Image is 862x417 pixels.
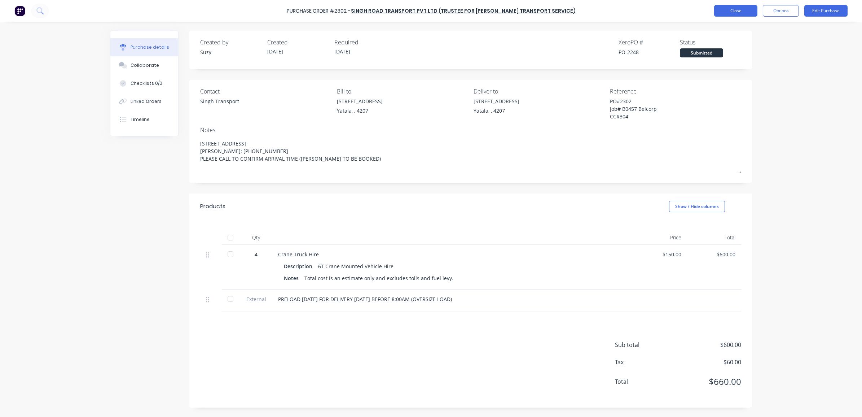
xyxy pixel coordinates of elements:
div: Yatala, , 4207 [337,107,383,114]
span: $60.00 [669,358,741,366]
div: Crane Truck Hire [278,251,627,258]
div: Contact [200,87,331,96]
div: Created [267,38,329,47]
div: Submitted [680,48,723,57]
div: Status [680,38,741,47]
textarea: [STREET_ADDRESS] [PERSON_NAME]: [PHONE_NUMBER] PLEASE CALL TO CONFIRM ARRIVAL TIME ([PERSON_NAME]... [200,136,741,174]
div: Notes [284,273,304,283]
textarea: PO#2302 Job# B0457 Belcorp CC#304 [610,97,700,120]
div: Singh Transport [200,97,239,105]
button: Purchase details [110,38,178,56]
span: $600.00 [669,340,741,349]
span: External [246,295,267,303]
div: Linked Orders [131,98,162,105]
div: Notes [200,126,741,134]
div: Products [200,202,225,211]
div: Reference [610,87,741,96]
div: Created by [200,38,261,47]
div: Price [633,230,687,245]
span: Total [615,377,669,386]
div: Purchase details [131,44,169,51]
span: $660.00 [669,375,741,388]
button: Close [714,5,757,17]
button: Show / Hide columns [669,201,725,212]
div: Xero PO # [619,38,680,47]
div: PRELOAD [DATE] FOR DELIVERY [DATE] BEFORE 8:00AM (OVERSIZE LOAD) [278,295,627,303]
a: Singh Road Transport PVT Ltd (Trustee for [PERSON_NAME] Transport Service) [351,7,576,14]
div: [STREET_ADDRESS] [474,97,519,105]
div: Timeline [131,116,150,123]
div: 6T Crane Mounted Vehicle Hire [318,261,393,272]
div: Yatala, , 4207 [474,107,519,114]
div: $600.00 [693,251,735,258]
div: Total cost is an estimate only and excludes tolls and fuel levy. [304,273,453,283]
div: 4 [246,251,267,258]
div: Bill to [337,87,468,96]
div: Collaborate [131,62,159,69]
div: [STREET_ADDRESS] [337,97,383,105]
button: Options [763,5,799,17]
div: Deliver to [474,87,605,96]
button: Checklists 0/0 [110,74,178,92]
span: Tax [615,358,669,366]
div: Purchase Order #2302 - [287,7,350,15]
span: Sub total [615,340,669,349]
div: Qty [240,230,272,245]
div: Suzy [200,48,261,56]
button: Linked Orders [110,92,178,110]
div: Checklists 0/0 [131,80,162,87]
div: Required [334,38,396,47]
button: Edit Purchase [804,5,848,17]
button: Collaborate [110,56,178,74]
div: $150.00 [639,251,681,258]
button: Timeline [110,110,178,129]
img: Factory [14,5,25,16]
div: PO-2248 [619,48,680,56]
div: Total [687,230,741,245]
div: Description [284,261,318,272]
